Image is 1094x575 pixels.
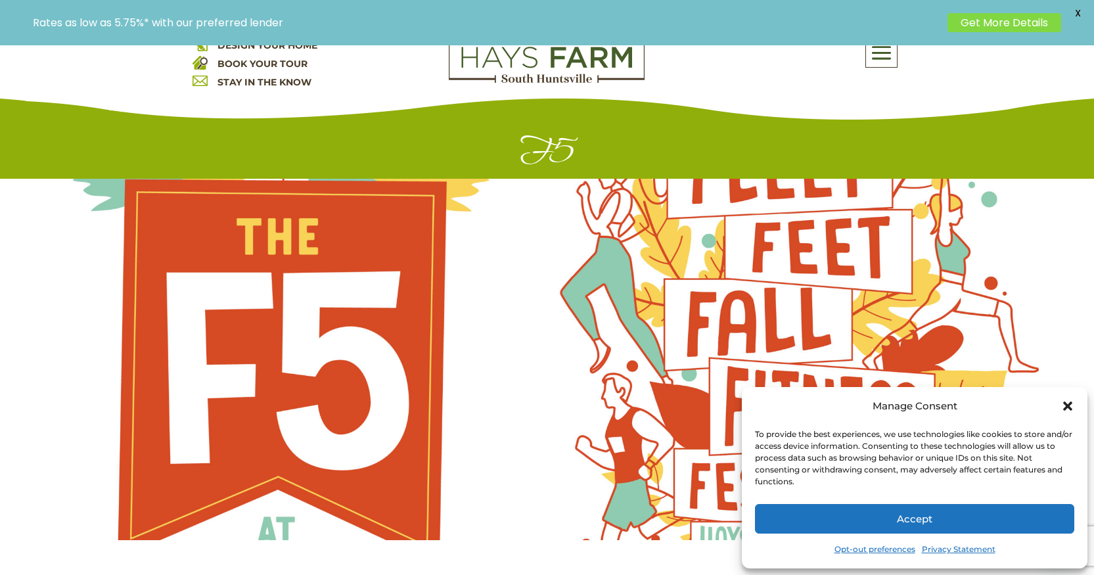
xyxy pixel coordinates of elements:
h1: F5 [193,133,902,179]
div: Manage Consent [873,397,957,415]
img: book your home tour [193,55,208,70]
span: X [1068,3,1087,23]
a: hays farm homes huntsville development [449,74,645,86]
a: STAY IN THE KNOW [217,76,311,88]
a: Privacy Statement [922,540,995,559]
button: Accept [755,504,1074,534]
a: DESIGN YOUR HOME [217,39,317,51]
a: Opt-out preferences [834,540,915,559]
img: Logo [449,36,645,83]
a: Get More Details [947,13,1061,32]
p: Rates as low as 5.75%* with our preferred lender [33,16,941,29]
div: To provide the best experiences, we use technologies like cookies to store and/or access device i... [755,428,1073,488]
div: Close dialog [1061,400,1074,413]
a: BOOK YOUR TOUR [217,58,308,70]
